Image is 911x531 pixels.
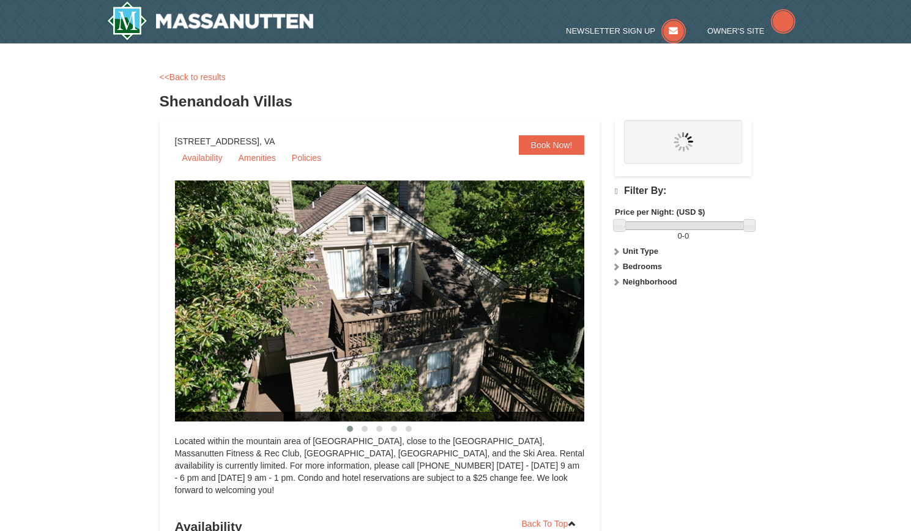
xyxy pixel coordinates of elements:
strong: Unit Type [623,247,658,256]
a: Newsletter Sign Up [566,26,686,35]
strong: Price per Night: (USD $) [615,207,705,217]
span: Newsletter Sign Up [566,26,655,35]
a: Availability [175,149,230,167]
label: - [615,230,751,242]
a: Policies [284,149,329,167]
span: 0 [677,231,682,240]
strong: Neighborhood [623,277,677,286]
a: Owner's Site [707,26,795,35]
img: Massanutten Resort Logo [107,1,314,40]
img: wait.gif [674,132,693,152]
img: 19219019-2-e70bf45f.jpg [175,180,615,421]
a: Massanutten Resort [107,1,314,40]
h4: Filter By: [615,185,751,197]
div: Located within the mountain area of [GEOGRAPHIC_DATA], close to the [GEOGRAPHIC_DATA], Massanutte... [175,435,585,508]
a: Amenities [231,149,283,167]
a: <<Back to results [160,72,226,82]
span: 0 [685,231,689,240]
strong: Bedrooms [623,262,662,271]
span: Owner's Site [707,26,765,35]
h3: Shenandoah Villas [160,89,752,114]
a: Book Now! [519,135,585,155]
